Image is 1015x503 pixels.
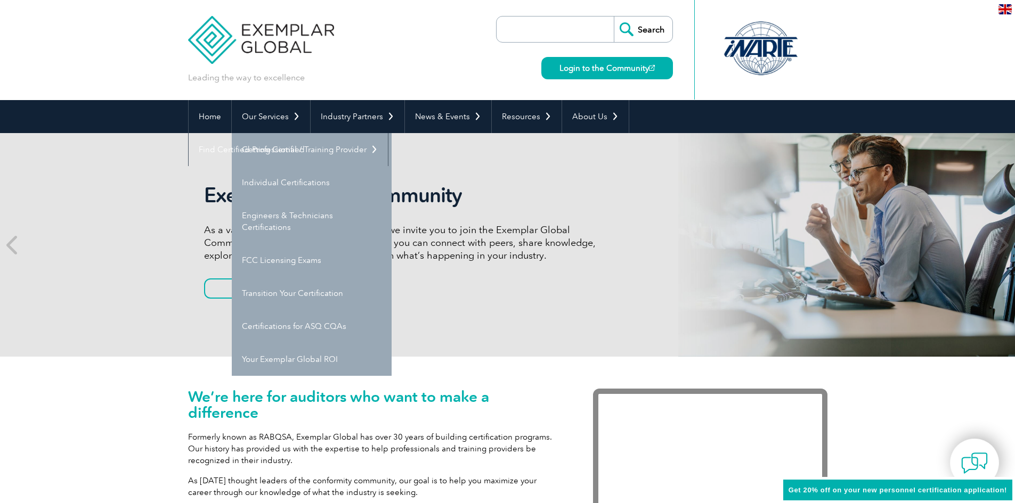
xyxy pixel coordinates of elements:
a: Resources [492,100,562,133]
p: Leading the way to excellence [188,72,305,84]
h2: Exemplar Global Community [204,183,604,208]
a: News & Events [405,100,491,133]
p: As [DATE] thought leaders of the conformity community, our goal is to help you maximize your care... [188,475,561,498]
img: contact-chat.png [961,450,988,476]
a: Individual Certifications [232,166,392,199]
input: Search [614,17,672,42]
a: About Us [562,100,629,133]
p: As a valued member of Exemplar Global, we invite you to join the Exemplar Global Community—a fun,... [204,224,604,262]
a: Home [189,100,231,133]
img: en [998,4,1012,14]
a: Certifications for ASQ CQAs [232,310,392,343]
a: Find Certified Professional / Training Provider [189,133,388,166]
a: Our Services [232,100,310,133]
span: Get 20% off on your new personnel certification application! [789,486,1007,494]
p: Formerly known as RABQSA, Exemplar Global has over 30 years of building certification programs. O... [188,431,561,466]
a: Login to the Community [541,57,673,79]
a: Engineers & Technicians Certifications [232,199,392,244]
a: Industry Partners [311,100,404,133]
a: FCC Licensing Exams [232,244,392,277]
img: open_square.png [649,65,655,71]
h1: We’re here for auditors who want to make a difference [188,389,561,420]
a: Join Now [204,278,305,299]
a: Transition Your Certification [232,277,392,310]
a: Your Exemplar Global ROI [232,343,392,376]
